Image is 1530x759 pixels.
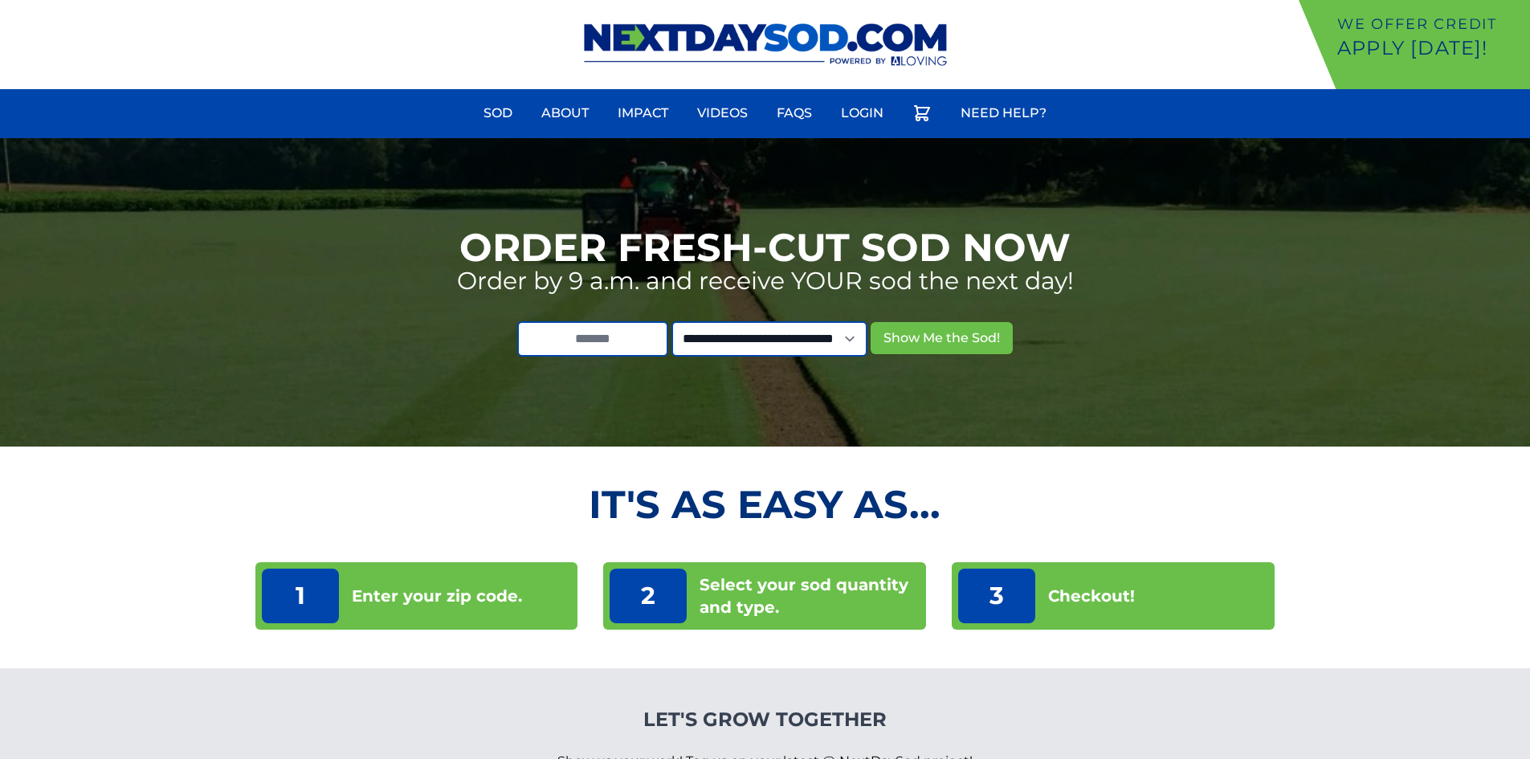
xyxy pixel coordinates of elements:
[1337,35,1524,61] p: Apply [DATE]!
[610,569,687,623] p: 2
[767,94,822,133] a: FAQs
[352,585,522,607] p: Enter your zip code.
[262,569,339,623] p: 1
[474,94,522,133] a: Sod
[700,573,920,618] p: Select your sod quantity and type.
[958,569,1035,623] p: 3
[608,94,678,133] a: Impact
[871,322,1013,354] button: Show Me the Sod!
[1048,585,1135,607] p: Checkout!
[831,94,893,133] a: Login
[557,707,973,732] h4: Let's Grow Together
[1337,13,1524,35] p: We offer Credit
[951,94,1056,133] a: Need Help?
[457,267,1074,296] p: Order by 9 a.m. and receive YOUR sod the next day!
[532,94,598,133] a: About
[255,485,1275,524] h2: It's as Easy As...
[459,228,1071,267] h1: Order Fresh-Cut Sod Now
[687,94,757,133] a: Videos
